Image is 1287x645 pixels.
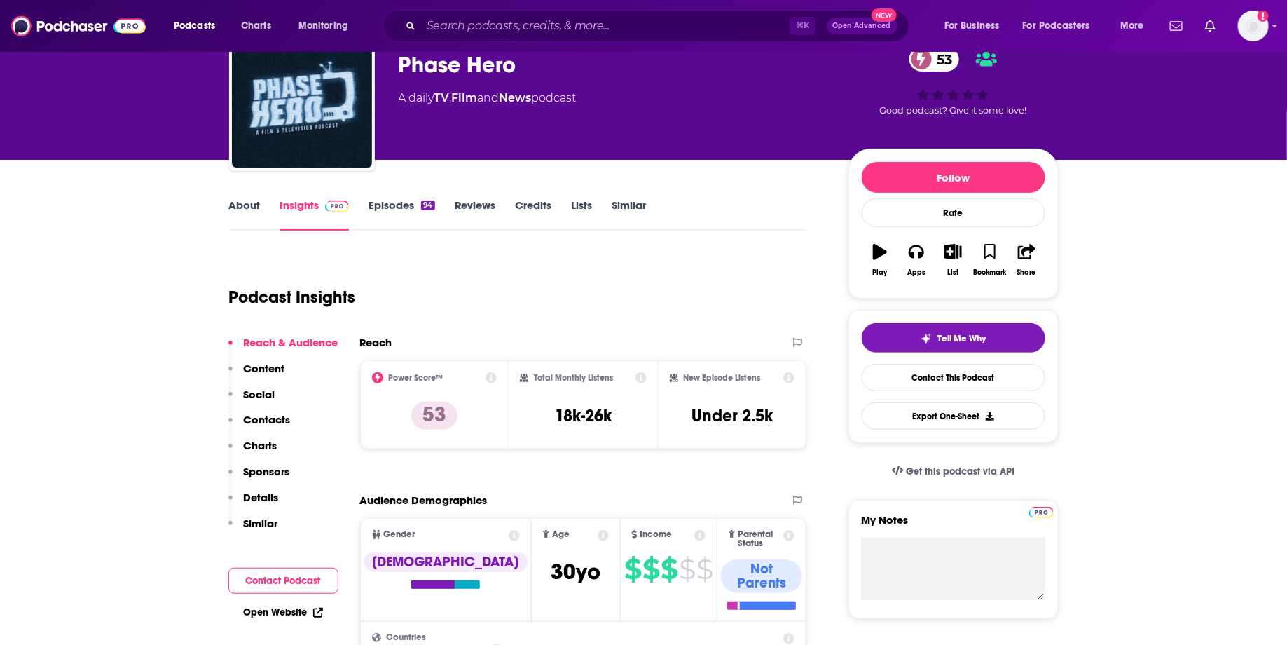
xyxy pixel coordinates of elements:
[872,269,887,277] div: Play
[1238,11,1269,41] span: Logged in as shubbardidpr
[421,15,790,37] input: Search podcasts, credits, & more...
[833,22,891,29] span: Open Advanced
[244,413,291,426] p: Contacts
[1029,507,1054,518] img: Podchaser Pro
[228,413,291,439] button: Contacts
[944,16,1000,36] span: For Business
[411,402,457,430] p: 53
[534,373,613,383] h2: Total Monthly Listens
[228,517,278,543] button: Similar
[387,633,427,642] span: Countries
[552,530,570,539] span: Age
[229,287,356,308] h1: Podcast Insights
[244,606,323,618] a: Open Website
[862,513,1045,538] label: My Notes
[1164,14,1188,38] a: Show notifications dropdown
[640,530,673,539] span: Income
[696,558,713,580] span: $
[898,235,935,285] button: Apps
[360,336,392,349] h2: Reach
[862,235,898,285] button: Play
[661,558,677,580] span: $
[555,405,612,426] h3: 18k-26k
[396,10,923,42] div: Search podcasts, credits, & more...
[11,13,146,39] img: Podchaser - Follow, Share and Rate Podcasts
[1238,11,1269,41] button: Show profile menu
[612,198,646,231] a: Similar
[881,454,1026,489] a: Get this podcast via API
[862,364,1045,391] a: Contact This Podcast
[228,439,277,465] button: Charts
[478,91,500,104] span: and
[228,465,290,491] button: Sponsors
[862,198,1045,227] div: Rate
[571,198,592,231] a: Lists
[948,269,959,277] div: List
[421,201,434,210] div: 94
[907,269,925,277] div: Apps
[906,466,1014,477] span: Get this podcast via API
[325,201,350,212] img: Podchaser Pro
[679,558,695,580] span: $
[289,15,366,37] button: open menu
[434,91,450,104] a: TV
[280,198,350,231] a: InsightsPodchaser Pro
[862,162,1045,193] button: Follow
[1029,505,1054,518] a: Pro website
[684,373,761,383] h2: New Episode Listens
[228,336,338,362] button: Reach & Audience
[1023,16,1090,36] span: For Podcasters
[862,402,1045,430] button: Export One-Sheet
[229,198,261,231] a: About
[364,552,528,572] div: [DEMOGRAPHIC_DATA]
[642,558,659,580] span: $
[872,8,897,22] span: New
[232,15,280,37] a: Charts
[228,362,285,388] button: Content
[738,530,781,548] span: Parental Status
[174,16,215,36] span: Podcasts
[937,333,986,344] span: Tell Me Why
[848,38,1059,125] div: 53Good podcast? Give it some love!
[721,559,803,593] div: Not Parents
[935,235,971,285] button: List
[880,105,1027,116] span: Good podcast? Give it some love!
[244,439,277,452] p: Charts
[923,47,960,72] span: 53
[241,16,271,36] span: Charts
[790,17,815,35] span: ⌘ K
[1014,15,1110,37] button: open menu
[973,269,1006,277] div: Bookmark
[1008,235,1045,285] button: Share
[1199,14,1221,38] a: Show notifications dropdown
[244,517,278,530] p: Similar
[1120,16,1144,36] span: More
[624,558,641,580] span: $
[452,91,478,104] a: Film
[298,16,348,36] span: Monitoring
[1238,11,1269,41] img: User Profile
[399,90,577,107] div: A daily podcast
[921,333,932,344] img: tell me why sparkle
[244,465,290,478] p: Sponsors
[935,15,1017,37] button: open menu
[228,491,279,517] button: Details
[369,198,434,231] a: Episodes94
[827,18,897,34] button: Open AdvancedNew
[244,362,285,375] p: Content
[1258,11,1269,22] svg: Add a profile image
[360,494,488,507] h2: Audience Demographics
[232,28,372,168] img: Phase Hero
[551,558,600,585] span: 30 yo
[389,373,443,383] h2: Power Score™
[244,336,338,349] p: Reach & Audience
[164,15,233,37] button: open menu
[244,388,275,401] p: Social
[909,47,960,72] a: 53
[384,530,415,539] span: Gender
[228,568,338,594] button: Contact Podcast
[972,235,1008,285] button: Bookmark
[455,198,495,231] a: Reviews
